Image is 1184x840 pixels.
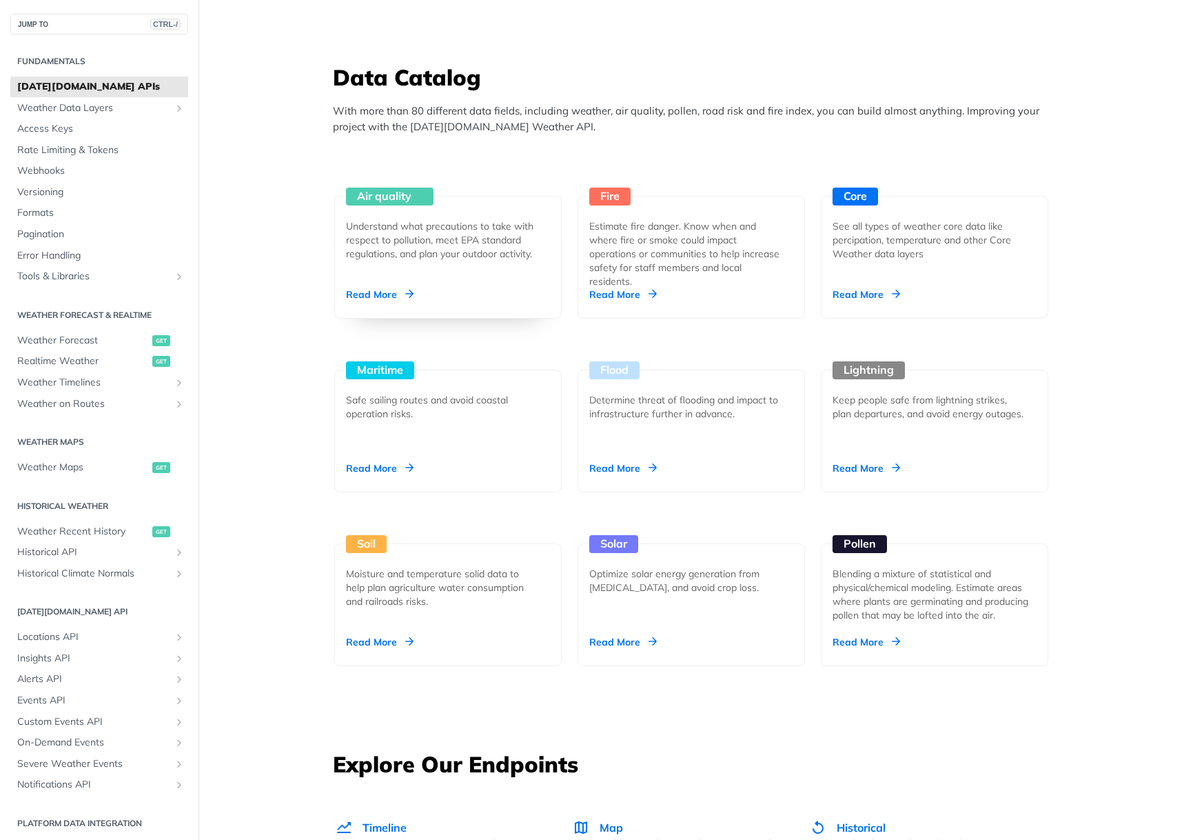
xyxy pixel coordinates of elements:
[329,145,567,319] a: Air quality Understand what precautions to take with respect to pollution, meet EPA standard regu...
[346,461,414,475] div: Read More
[10,224,188,245] a: Pagination
[10,606,188,618] h2: [DATE][DOMAIN_NAME] API
[17,715,170,729] span: Custom Events API
[346,535,387,553] div: Soil
[10,436,188,448] h2: Weather Maps
[10,712,188,732] a: Custom Events APIShow subpages for Custom Events API
[152,526,170,537] span: get
[10,140,188,161] a: Rate Limiting & Tokens
[174,737,185,748] button: Show subpages for On-Demand Events
[17,672,170,686] span: Alerts API
[346,361,414,379] div: Maritime
[336,819,352,836] img: Timeline
[17,376,170,390] span: Weather Timelines
[589,635,657,649] div: Read More
[17,525,149,539] span: Weather Recent History
[572,145,810,319] a: Fire Estimate fire danger. Know when and where fire or smoke could impact operations or communiti...
[174,717,185,728] button: Show subpages for Custom Events API
[152,356,170,367] span: get
[833,461,900,475] div: Read More
[815,319,1054,492] a: Lightning Keep people safe from lightning strikes, plan departures, and avoid energy outages. Rea...
[333,749,1050,779] h3: Explore Our Endpoints
[174,399,185,410] button: Show subpages for Weather on Routes
[833,567,1037,622] div: Blending a mixture of statistical and physical/chemical modeling. Estimate areas where plants are...
[174,653,185,664] button: Show subpages for Insights API
[150,19,181,30] span: CTRL-/
[10,394,188,414] a: Weather on RoutesShow subpages for Weather on Routes
[152,462,170,473] span: get
[174,271,185,282] button: Show subpages for Tools & Libraries
[17,334,149,348] span: Weather Forecast
[10,627,188,648] a: Locations APIShow subpages for Locations API
[10,563,188,584] a: Historical Climate NormalsShow subpages for Historical Climate Normals
[833,188,878,206] div: Core
[10,119,188,139] a: Access Keys
[810,819,826,836] img: Historical
[589,219,782,288] div: Estimate fire danger. Know when and where fire or smoke could impact operations or communities to...
[589,567,782,594] div: Optimize solar energy generation from [MEDICAL_DATA], and avoid crop loss.
[10,182,188,203] a: Versioning
[10,732,188,753] a: On-Demand EventsShow subpages for On-Demand Events
[17,164,185,178] span: Webhooks
[17,206,185,220] span: Formats
[10,161,188,181] a: Webhooks
[833,219,1025,261] div: See all types of weather core data like percipation, temperature and other Core Weather data layers
[10,98,188,119] a: Weather Data LayersShow subpages for Weather Data Layers
[174,759,185,770] button: Show subpages for Severe Weather Events
[17,757,170,771] span: Severe Weather Events
[10,648,188,669] a: Insights APIShow subpages for Insights API
[833,288,900,301] div: Read More
[10,817,188,830] h2: Platform DATA integration
[17,80,185,94] span: [DATE][DOMAIN_NAME] APIs
[10,500,188,512] h2: Historical Weather
[17,397,170,411] span: Weather on Routes
[573,819,589,836] img: Map
[10,309,188,321] h2: Weather Forecast & realtime
[833,361,905,379] div: Lightning
[346,393,539,421] div: Safe sailing routes and avoid coastal operation risks.
[10,246,188,266] a: Error Handling
[17,630,170,644] span: Locations API
[333,62,1057,92] h3: Data Catalog
[10,542,188,563] a: Historical APIShow subpages for Historical API
[17,694,170,708] span: Events API
[10,669,188,690] a: Alerts APIShow subpages for Alerts API
[17,249,185,263] span: Error Handling
[346,635,414,649] div: Read More
[17,122,185,136] span: Access Keys
[174,695,185,706] button: Show subpages for Events API
[17,567,170,581] span: Historical Climate Normals
[17,228,185,241] span: Pagination
[572,319,810,492] a: Flood Determine threat of flooding and impact to infrastructure further in advance. Read More
[10,55,188,68] h2: Fundamentals
[589,461,657,475] div: Read More
[572,492,810,666] a: Solar Optimize solar energy generation from [MEDICAL_DATA], and avoid crop loss. Read More
[174,632,185,643] button: Show subpages for Locations API
[833,635,900,649] div: Read More
[589,535,638,553] div: Solar
[174,568,185,579] button: Show subpages for Historical Climate Normals
[10,14,188,34] button: JUMP TOCTRL-/
[833,393,1025,421] div: Keep people safe from lightning strikes, plan departures, and avoid energy outages.
[589,188,631,206] div: Fire
[17,143,185,157] span: Rate Limiting & Tokens
[346,288,414,301] div: Read More
[17,461,149,474] span: Weather Maps
[10,774,188,795] a: Notifications APIShow subpages for Notifications API
[17,546,170,559] span: Historical API
[600,821,623,834] span: Map
[10,330,188,351] a: Weather Forecastget
[174,779,185,790] button: Show subpages for Notifications API
[589,361,640,379] div: Flood
[837,821,886,834] span: Historical
[17,354,149,368] span: Realtime Weather
[10,457,188,478] a: Weather Mapsget
[174,103,185,114] button: Show subpages for Weather Data Layers
[10,372,188,393] a: Weather TimelinesShow subpages for Weather Timelines
[10,351,188,372] a: Realtime Weatherget
[17,101,170,115] span: Weather Data Layers
[815,492,1054,666] a: Pollen Blending a mixture of statistical and physical/chemical modeling. Estimate areas where pla...
[17,778,170,792] span: Notifications API
[17,736,170,750] span: On-Demand Events
[10,521,188,542] a: Weather Recent Historyget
